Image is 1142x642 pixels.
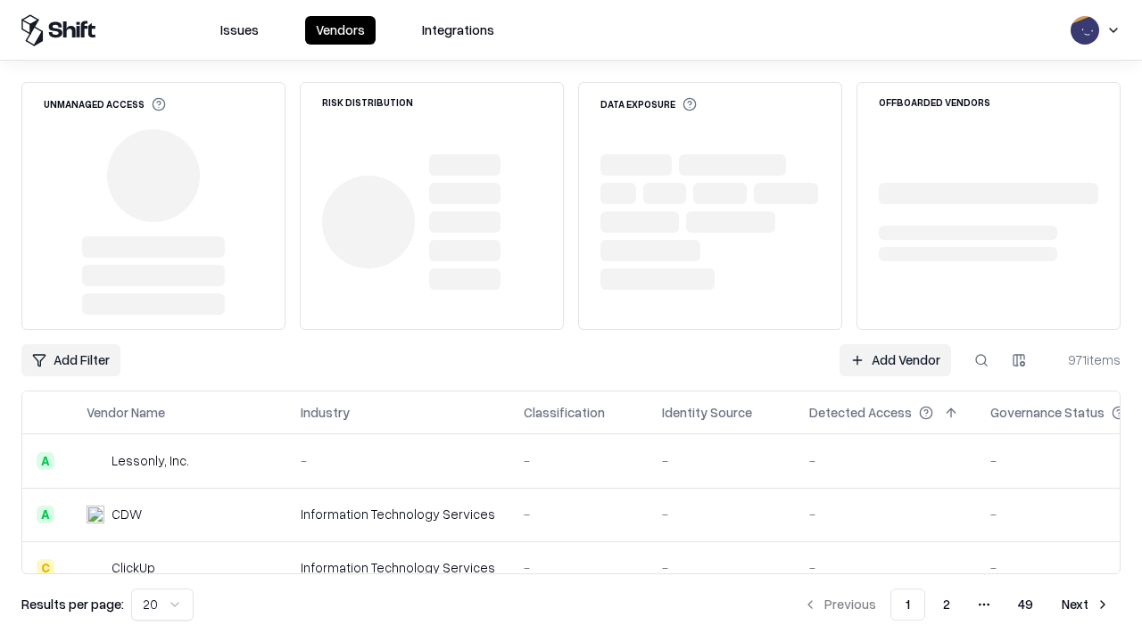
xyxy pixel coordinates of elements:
[879,97,990,107] div: Offboarded Vendors
[322,97,413,107] div: Risk Distribution
[662,505,781,523] div: -
[301,505,495,523] div: Information Technology Services
[44,97,166,111] div: Unmanaged Access
[809,505,962,523] div: -
[112,558,155,577] div: ClickUp
[890,588,925,621] button: 1
[524,451,633,470] div: -
[809,451,962,470] div: -
[37,452,54,470] div: A
[112,451,189,470] div: Lessonly, Inc.
[301,558,495,577] div: Information Technology Services
[21,344,120,376] button: Add Filter
[87,403,165,422] div: Vendor Name
[305,16,376,45] button: Vendors
[112,505,142,523] div: CDW
[600,97,697,111] div: Data Exposure
[210,16,269,45] button: Issues
[301,451,495,470] div: -
[662,451,781,470] div: -
[524,505,633,523] div: -
[524,403,605,422] div: Classification
[21,595,124,613] p: Results per page:
[87,452,104,470] img: Lessonly, Inc.
[87,559,104,577] img: ClickUp
[1051,588,1121,621] button: Next
[809,403,912,422] div: Detected Access
[301,403,350,422] div: Industry
[840,344,951,376] a: Add Vendor
[809,558,962,577] div: -
[524,558,633,577] div: -
[929,588,964,621] button: 2
[411,16,505,45] button: Integrations
[87,506,104,523] img: CDW
[37,506,54,523] div: A
[990,403,1105,422] div: Governance Status
[662,558,781,577] div: -
[662,403,752,422] div: Identity Source
[1004,588,1047,621] button: 49
[792,588,1121,621] nav: pagination
[37,559,54,577] div: C
[1049,350,1121,369] div: 971 items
